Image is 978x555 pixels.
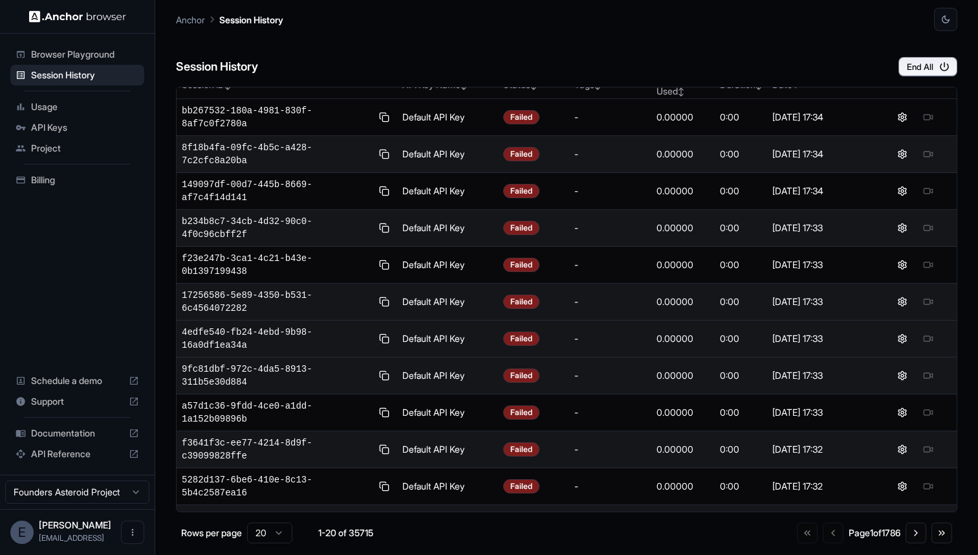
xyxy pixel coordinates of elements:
div: Failed [503,221,539,235]
span: 19daa6cb-79f2-42af-80e8-36dad4218abb [182,510,372,536]
div: Failed [503,110,539,124]
div: Documentation [10,423,144,444]
div: [DATE] 17:33 [772,258,869,271]
div: [DATE] 17:32 [772,443,869,456]
div: - [574,443,646,456]
span: Support [31,395,124,408]
span: Billing [31,174,139,187]
div: 0:00 [720,332,762,345]
span: Session History [31,69,139,82]
p: Anchor [176,13,205,27]
div: Failed [503,258,539,272]
div: - [574,148,646,161]
div: 0.00000 [657,406,710,419]
div: 0:00 [720,480,762,493]
span: API Reference [31,447,124,460]
h6: Session History [176,58,258,76]
button: End All [898,57,957,76]
span: ↕ [678,87,684,96]
div: 1-20 of 35715 [313,527,378,539]
div: 0.00000 [657,332,710,345]
span: b234b8c7-34cb-4d32-90c0-4f0c96cbff2f [182,215,372,241]
div: Project [10,138,144,159]
div: 0:00 [720,185,762,198]
div: API Keys [10,117,144,138]
div: Support [10,391,144,412]
div: - [574,406,646,419]
div: [DATE] 17:34 [772,185,869,198]
div: 0.00000 [657,111,710,124]
div: 0:00 [720,258,762,271]
div: Failed [503,479,539,493]
span: ed@asteroid.ai [39,533,104,543]
td: Default API Key [397,431,499,468]
div: Failed [503,295,539,309]
div: - [574,480,646,493]
div: [DATE] 17:33 [772,406,869,419]
span: API Keys [31,121,139,134]
div: 0:00 [720,221,762,234]
span: a57d1c36-9fdd-4ce0-a1dd-1a152b09896b [182,400,372,425]
nav: breadcrumb [176,12,283,27]
div: 0:00 [720,111,762,124]
span: Edward Upton [39,519,111,530]
div: 0:00 [720,148,762,161]
div: - [574,258,646,271]
div: E [10,521,34,544]
span: Browser Playground [31,48,139,61]
img: Anchor Logo [29,10,126,23]
div: Schedule a demo [10,370,144,391]
td: Default API Key [397,136,499,173]
div: [DATE] 17:33 [772,221,869,234]
div: API Reference [10,444,144,464]
span: 5282d137-6be6-410e-8c13-5b4c2587ea16 [182,473,372,499]
div: Usage [10,96,144,117]
div: - [574,295,646,308]
div: Failed [503,147,539,161]
span: 8f18b4fa-09fc-4b5c-a428-7c2cfc8a20ba [182,141,372,167]
td: Default API Key [397,210,499,247]
td: Default API Key [397,468,499,505]
span: Schedule a demo [31,374,124,387]
span: bb267532-180a-4981-830f-8af7c0f2780a [182,104,372,130]
td: Default API Key [397,99,499,136]
div: [DATE] 17:34 [772,148,869,161]
div: Browser Playground [10,44,144,65]
td: Default API Key [397,357,499,394]
span: Documentation [31,427,124,440]
div: [DATE] 17:32 [772,480,869,493]
div: 0:00 [720,406,762,419]
div: - [574,111,646,124]
div: Page 1 of 1786 [849,527,900,539]
span: 17256586-5e89-4350-b531-6c4564072282 [182,289,372,315]
span: Usage [31,100,139,113]
span: f23e247b-3ca1-4c21-b43e-0b1397199438 [182,252,372,278]
div: [DATE] 17:34 [772,111,869,124]
button: Open menu [121,521,144,544]
div: Failed [503,184,539,198]
div: 0:00 [720,443,762,456]
div: Failed [503,332,539,346]
div: [DATE] 17:33 [772,369,869,382]
div: 0.00000 [657,295,710,308]
span: f3641f3c-ee77-4214-8d9f-c39099828ffe [182,436,372,462]
div: Billing [10,170,144,190]
span: 9fc81dbf-972c-4da5-8913-311b5e30d884 [182,363,372,389]
div: - [574,332,646,345]
td: Default API Key [397,173,499,210]
div: 0.00000 [657,480,710,493]
td: Default API Key [397,505,499,542]
span: 149097df-00d7-445b-8669-af7c4f14d141 [182,178,372,204]
div: 0.00000 [657,148,710,161]
div: - [574,221,646,234]
div: 0:00 [720,369,762,382]
div: 0.00000 [657,443,710,456]
span: Project [31,142,139,155]
div: 0.00000 [657,369,710,382]
div: Session History [10,65,144,85]
div: 0:00 [720,295,762,308]
div: 0.00000 [657,221,710,234]
td: Default API Key [397,284,499,321]
div: Failed [503,368,539,383]
div: [DATE] 17:33 [772,295,869,308]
